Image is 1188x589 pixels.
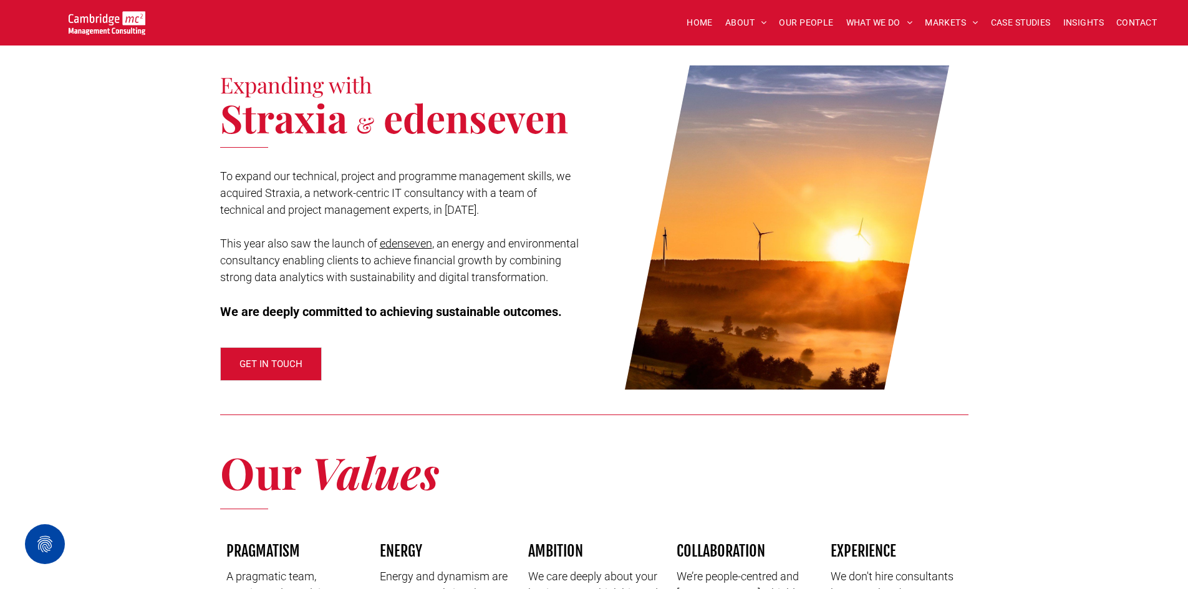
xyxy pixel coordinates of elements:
a: Our Foundation | About | Cambridge Management Consulting [606,65,968,390]
a: ABOUT [719,13,773,32]
span: GET IN TOUCH [239,348,302,380]
span: Values [311,443,439,501]
span: COLLABORATION [677,542,765,560]
a: MARKETS [919,13,984,32]
span: ENERGY [380,542,422,560]
a: WHAT WE DO [840,13,919,32]
span: Our [220,443,301,501]
a: edenseven [380,237,432,250]
a: Your Business Transformed | Cambridge Management Consulting [69,13,145,26]
span: edenseven [384,92,568,143]
img: Go to Homepage [69,11,145,35]
a: INSIGHTS [1057,13,1110,32]
a: GET IN TOUCH [220,347,322,381]
span: AMBITION [528,542,583,560]
a: OUR PEOPLE [773,13,839,32]
span: & [356,110,374,139]
span: Straxia [220,92,347,143]
a: HOME [680,13,719,32]
span: Expanding with [220,70,372,99]
span: To expand our technical, project and programme management skills, we acquired Straxia, a network-... [220,170,571,216]
span: This year also saw the launch of [220,237,377,250]
a: CASE STUDIES [985,13,1057,32]
span: PRAGMATISM [226,542,300,560]
span: , an energy and environmental consultancy enabling clients to achieve financial growth by combini... [220,237,579,284]
a: CONTACT [1110,13,1163,32]
span: EXPERIENCE [831,542,896,560]
span: We are deeply committed to achieving sustainable outcomes. [220,304,562,319]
